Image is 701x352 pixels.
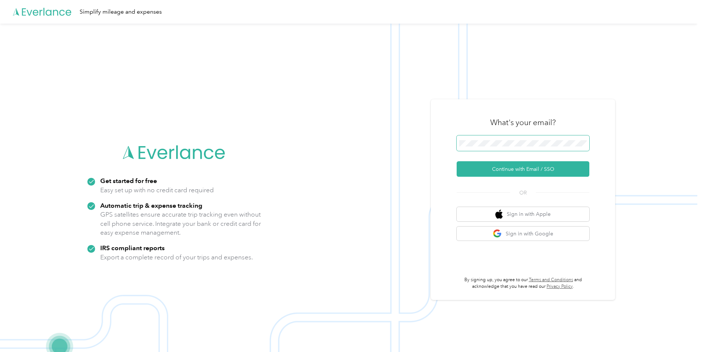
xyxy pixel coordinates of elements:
div: Simplify mileage and expenses [80,7,162,17]
p: By signing up, you agree to our and acknowledge that you have read our . [457,277,589,290]
strong: IRS compliant reports [100,244,165,252]
strong: Automatic trip & expense tracking [100,201,202,209]
a: Terms and Conditions [529,277,573,283]
img: apple logo [495,210,503,219]
p: GPS satellites ensure accurate trip tracking even without cell phone service. Integrate your bank... [100,210,261,237]
p: Easy set up with no credit card required [100,186,214,195]
a: Privacy Policy [547,284,573,289]
strong: Get started for free [100,177,157,184]
button: apple logoSign in with Apple [457,207,589,221]
button: google logoSign in with Google [457,227,589,241]
span: OR [510,189,536,197]
p: Export a complete record of your trips and expenses. [100,253,253,262]
h3: What's your email? [490,117,556,128]
img: google logo [493,229,502,238]
button: Continue with Email / SSO [457,161,589,177]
